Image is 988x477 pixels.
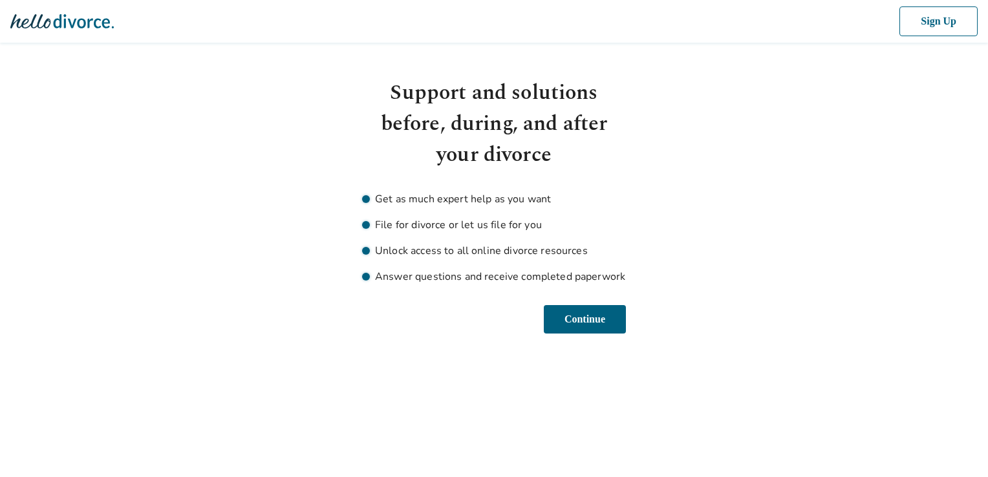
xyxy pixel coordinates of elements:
h1: Support and solutions before, during, and after your divorce [362,78,626,171]
li: File for divorce or let us file for you [362,217,626,233]
img: Hello Divorce Logo [10,8,114,34]
li: Answer questions and receive completed paperwork [362,269,626,284]
button: Sign Up [897,6,978,36]
li: Get as much expert help as you want [362,191,626,207]
button: Continue [541,305,626,334]
li: Unlock access to all online divorce resources [362,243,626,259]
